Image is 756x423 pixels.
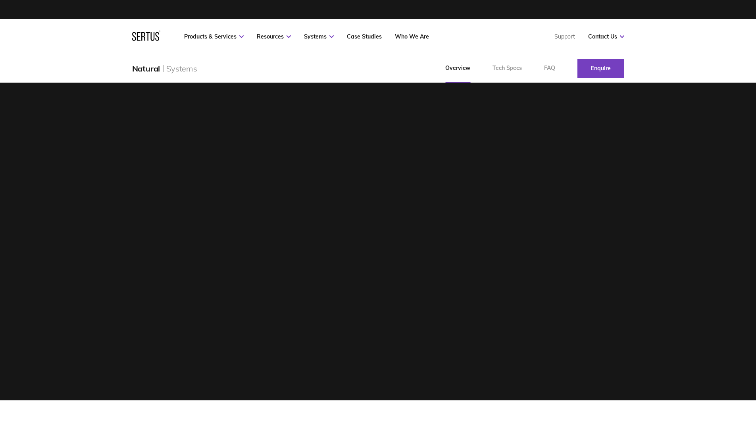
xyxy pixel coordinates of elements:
a: Products & Services [184,33,244,40]
a: FAQ [533,54,566,83]
div: Systems [166,64,197,73]
a: Enquire [577,59,624,78]
a: Systems [304,33,334,40]
a: Case Studies [347,33,382,40]
a: Who We Are [395,33,429,40]
a: Tech Specs [481,54,533,83]
a: Support [554,33,575,40]
a: Contact Us [588,33,624,40]
a: Resources [257,33,291,40]
div: Natural [132,64,160,73]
